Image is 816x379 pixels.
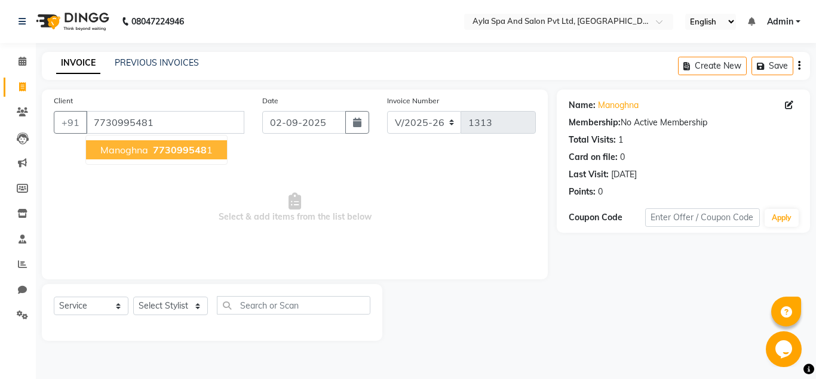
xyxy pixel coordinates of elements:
[151,144,213,156] ngb-highlight: 1
[569,168,609,181] div: Last Visit:
[100,144,148,156] span: manoghna
[569,186,596,198] div: Points:
[751,57,793,75] button: Save
[569,211,645,224] div: Coupon Code
[569,134,616,146] div: Total Visits:
[620,151,625,164] div: 0
[598,186,603,198] div: 0
[765,209,799,227] button: Apply
[598,99,639,112] a: Manoghna
[569,99,596,112] div: Name:
[217,296,370,315] input: Search or Scan
[54,111,87,134] button: +91
[54,148,536,267] span: Select & add items from the list below
[262,95,278,106] label: Date
[387,95,439,106] label: Invoice Number
[30,5,112,38] img: logo
[767,16,793,28] span: Admin
[115,57,199,68] a: PREVIOUS INVOICES
[766,331,804,367] iframe: chat widget
[86,111,244,134] input: Search by Name/Mobile/Email/Code
[153,144,207,156] span: 773099548
[54,95,73,106] label: Client
[131,5,184,38] b: 08047224946
[569,151,618,164] div: Card on file:
[618,134,623,146] div: 1
[611,168,637,181] div: [DATE]
[645,208,760,227] input: Enter Offer / Coupon Code
[56,53,100,74] a: INVOICE
[569,116,798,129] div: No Active Membership
[569,116,621,129] div: Membership:
[678,57,747,75] button: Create New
